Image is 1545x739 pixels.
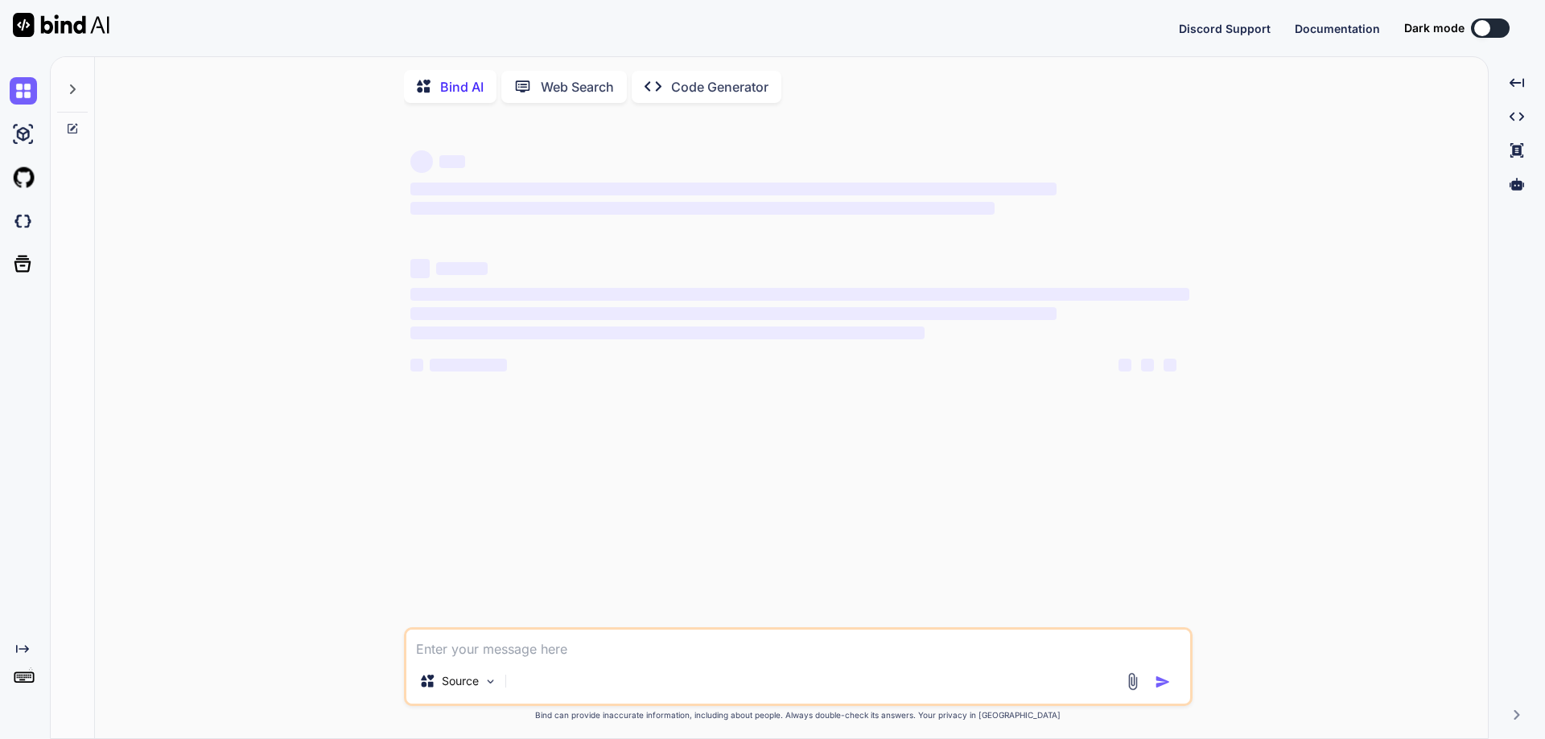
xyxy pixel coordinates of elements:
span: ‌ [410,150,433,173]
span: ‌ [1141,359,1154,372]
button: Documentation [1295,20,1380,37]
span: ‌ [410,326,925,339]
span: ‌ [410,307,1057,320]
img: darkCloudIdeIcon [10,207,37,235]
span: Dark mode [1404,20,1465,36]
span: ‌ [436,262,488,275]
span: ‌ [1164,359,1176,372]
span: ‌ [410,288,1189,301]
span: ‌ [1119,359,1131,372]
img: githubLight [10,164,37,191]
span: Documentation [1295,22,1380,35]
span: ‌ [439,155,465,168]
span: ‌ [410,259,430,278]
img: Bind AI [13,13,109,37]
span: Discord Support [1179,22,1271,35]
p: Source [442,673,479,689]
button: Discord Support [1179,20,1271,37]
img: Pick Models [484,675,497,688]
span: ‌ [410,202,995,215]
p: Code Generator [671,77,768,96]
p: Bind can provide inaccurate information, including about people. Always double-check its answers.... [404,709,1193,721]
img: chat [10,77,37,105]
img: ai-studio [10,121,37,148]
span: ‌ [410,183,1057,195]
p: Bind AI [440,77,484,96]
p: Web Search [541,77,614,96]
span: ‌ [430,359,507,372]
span: ‌ [410,359,423,372]
img: attachment [1123,672,1142,691]
img: icon [1155,674,1171,690]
